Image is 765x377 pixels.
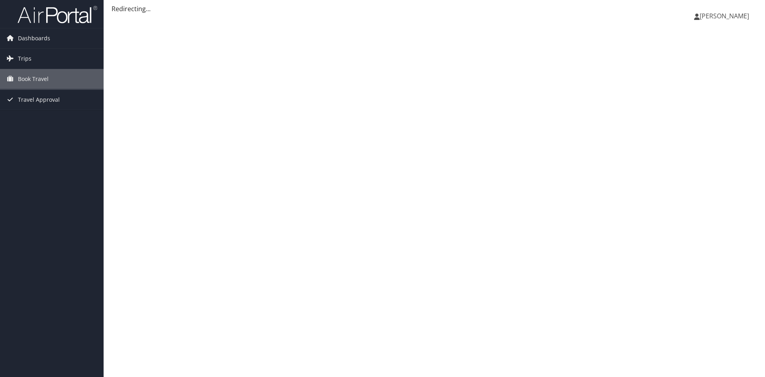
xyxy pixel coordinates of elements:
[18,5,97,24] img: airportal-logo.png
[700,12,749,20] span: [PERSON_NAME]
[18,49,31,69] span: Trips
[18,90,60,110] span: Travel Approval
[18,69,49,89] span: Book Travel
[18,28,50,48] span: Dashboards
[694,4,757,28] a: [PERSON_NAME]
[112,4,757,14] div: Redirecting...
